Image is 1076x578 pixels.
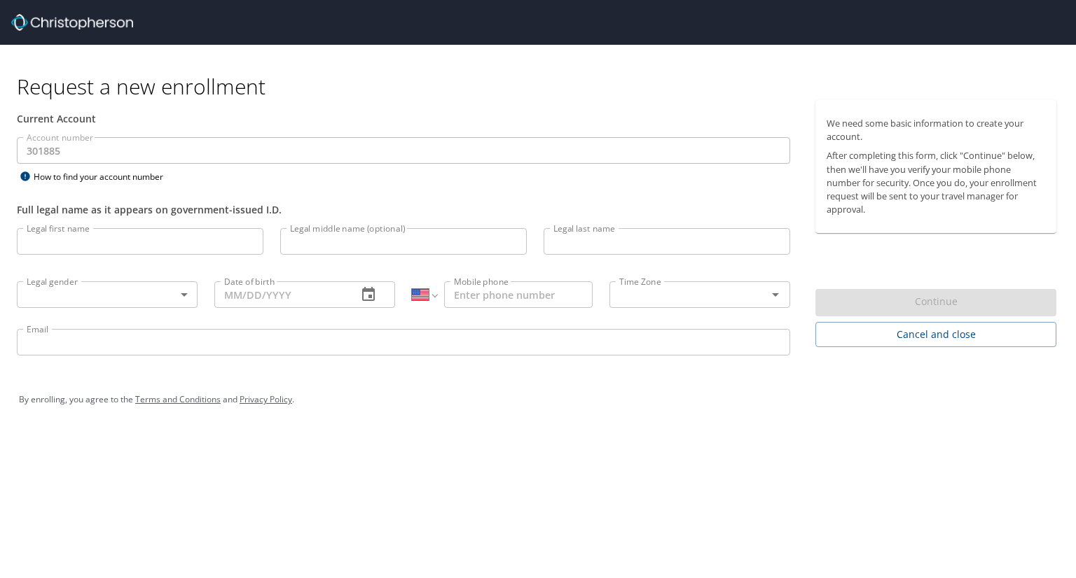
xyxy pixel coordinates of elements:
[17,168,192,185] div: How to find your account number
[827,117,1045,143] p: We need some basic information to create your account.
[827,326,1045,344] span: Cancel and close
[444,281,593,308] input: Enter phone number
[17,73,1068,100] h1: Request a new enrollment
[17,111,790,126] div: Current Account
[11,14,133,31] img: cbt logo
[815,322,1056,348] button: Cancel and close
[135,393,221,405] a: Terms and Conditions
[240,393,292,405] a: Privacy Policy
[214,281,346,308] input: MM/DD/YYYY
[827,149,1045,216] p: After completing this form, click "Continue" below, then we'll have you verify your mobile phone ...
[17,281,198,308] div: ​
[766,285,785,304] button: Open
[19,382,1057,417] div: By enrolling, you agree to the and .
[17,202,790,217] div: Full legal name as it appears on government-issued I.D.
